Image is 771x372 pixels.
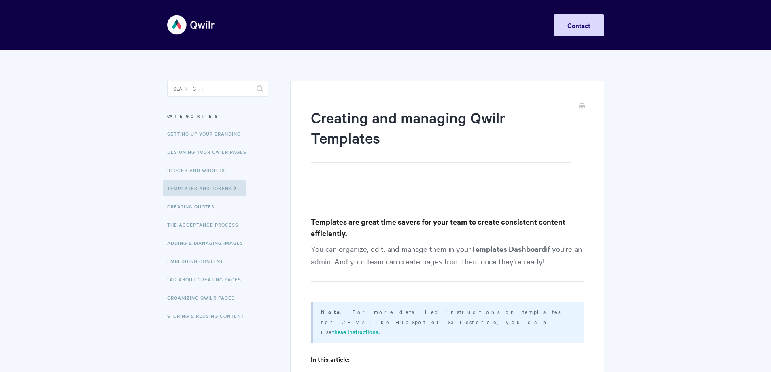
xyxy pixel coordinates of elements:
b: Note [321,308,340,316]
a: Embedding Content [167,253,229,269]
h3: Templates are great time savers for your team to create consistent content efficiently. [311,216,583,239]
p: You can organize, edit, and manage them in your if you're an admin. And your team can create page... [311,242,583,282]
a: Print this Article [579,102,585,111]
a: Blocks and Widgets [167,162,231,178]
a: FAQ About Creating Pages [167,271,247,287]
a: Adding & Managing Images [167,235,249,251]
a: Contact [554,14,604,36]
a: these instructions. [332,327,380,336]
a: Templates and Tokens [163,180,246,196]
h1: Creating and managing Qwilr Templates [311,107,571,163]
a: Designing Your Qwilr Pages [167,144,253,160]
a: Creating Quotes [167,198,221,215]
a: Setting up your Branding [167,125,247,142]
strong: Templates Dashboard [471,244,546,254]
p: : For more detailed instructions on templates for CRMs like HubSpot or Salesforce, you can use [321,307,573,336]
input: Search [167,81,268,97]
img: Qwilr Help Center [167,10,215,40]
a: The Acceptance Process [167,217,244,233]
a: Storing & Reusing Content [167,308,250,324]
a: Organizing Qwilr Pages [167,289,241,306]
strong: In this article: [311,355,350,363]
h3: Categories [167,109,268,123]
